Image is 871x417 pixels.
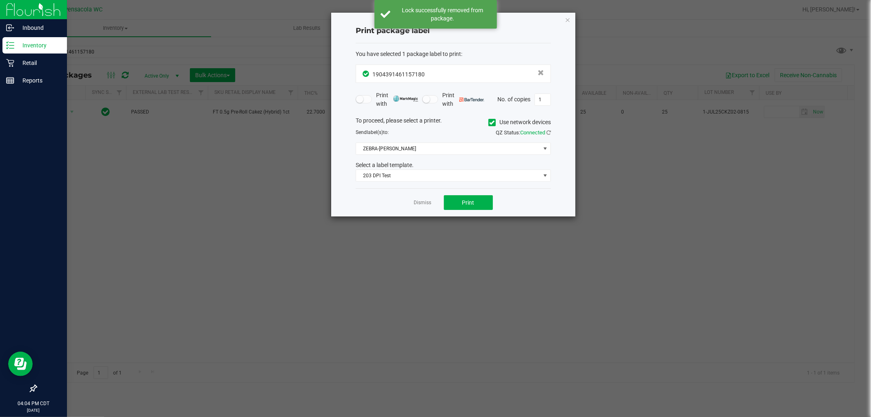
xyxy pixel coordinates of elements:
[393,96,418,102] img: mark_magic_cybra.png
[462,199,474,206] span: Print
[6,41,14,49] inline-svg: Inventory
[14,76,63,85] p: Reports
[350,116,557,129] div: To proceed, please select a printer.
[372,71,425,78] span: 1904391461157180
[356,51,461,57] span: You have selected 1 package label to print
[6,76,14,85] inline-svg: Reports
[356,143,540,154] span: ZEBRA-[PERSON_NAME]
[6,24,14,32] inline-svg: Inbound
[8,352,33,376] iframe: Resource center
[496,129,551,136] span: QZ Status:
[367,129,383,135] span: label(s)
[4,407,63,413] p: [DATE]
[442,91,484,108] span: Print with
[395,6,491,22] div: Lock successfully removed from package.
[488,118,551,127] label: Use network devices
[356,50,551,58] div: :
[14,40,63,50] p: Inventory
[350,161,557,169] div: Select a label template.
[444,195,493,210] button: Print
[4,400,63,407] p: 04:04 PM CDT
[497,96,530,102] span: No. of copies
[520,129,545,136] span: Connected
[376,91,418,108] span: Print with
[363,69,370,78] span: In Sync
[14,58,63,68] p: Retail
[414,199,432,206] a: Dismiss
[14,23,63,33] p: Inbound
[459,98,484,102] img: bartender.png
[6,59,14,67] inline-svg: Retail
[356,129,389,135] span: Send to:
[356,170,540,181] span: 203 DPI Test
[356,26,551,36] h4: Print package label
